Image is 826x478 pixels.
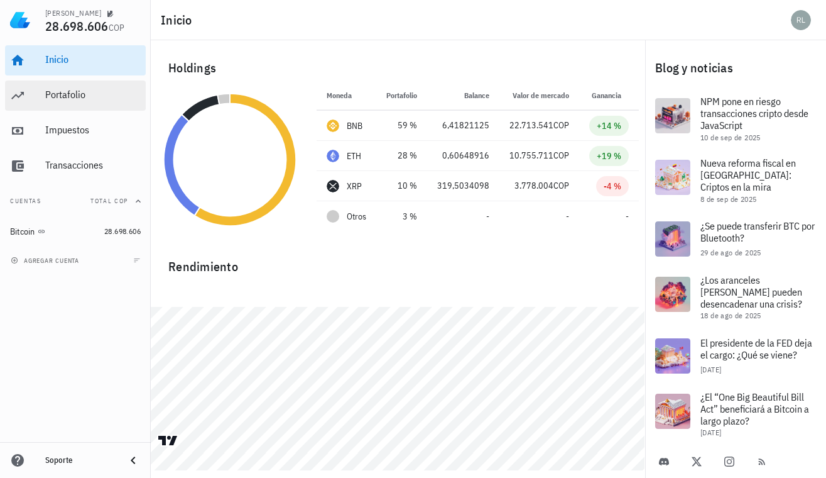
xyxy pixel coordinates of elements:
div: [PERSON_NAME] [45,8,101,18]
span: 22.713.541 [509,119,553,131]
span: 10 de sep de 2025 [700,133,761,142]
th: Balance [427,81,499,111]
div: BNB [347,119,363,132]
div: +14 % [597,119,621,132]
span: Otros [347,210,366,223]
span: Total COP [90,197,128,205]
div: 3 % [386,210,417,223]
span: 8 de sep de 2025 [700,194,756,204]
div: 0,60648916 [437,149,489,162]
div: 319,5034098 [437,179,489,192]
span: - [626,211,629,222]
div: Inicio [45,53,141,65]
span: [DATE] [700,428,721,437]
div: 10 % [386,179,417,192]
a: Charting by TradingView [157,435,179,447]
span: COP [109,22,125,33]
span: ¿El “One Big Beautiful Bill Act” beneficiará a Bitcoin a largo plazo? [700,391,809,427]
span: 28.698.606 [104,226,141,236]
span: El presidente de la FED deja el cargo: ¿Qué se viene? [700,336,812,361]
div: +19 % [597,150,621,162]
span: ¿Se puede transferir BTC por Bluetooth? [700,220,815,244]
span: ¿Los aranceles [PERSON_NAME] pueden desencadenar una crisis? [700,274,802,310]
span: - [566,211,569,222]
div: 6,41821125 [437,119,489,132]
img: LedgiFi [10,10,30,30]
span: COP [553,119,569,131]
h1: Inicio [161,10,197,30]
a: ¿El “One Big Beautiful Bill Act” beneficiará a Bitcoin a largo plazo? [DATE] [645,384,826,445]
div: Holdings [158,48,638,88]
span: 28.698.606 [45,18,109,35]
a: Nueva reforma fiscal en [GEOGRAPHIC_DATA]: Criptos en la mira 8 de sep de 2025 [645,150,826,211]
div: XRP [347,180,362,192]
div: XRP-icon [327,180,339,192]
span: Ganancia [592,91,629,100]
span: 10.755.711 [509,150,553,161]
span: 18 de ago de 2025 [700,311,761,320]
span: NPM pone en riesgo transacciones cripto desde JavaScript [700,95,808,131]
div: 28 % [386,149,417,162]
a: Transacciones [5,151,146,181]
a: NPM pone en riesgo transacciones cripto desde JavaScript 10 de sep de 2025 [645,88,826,150]
div: Transacciones [45,159,141,171]
div: ETH [347,150,362,162]
span: Nueva reforma fiscal en [GEOGRAPHIC_DATA]: Criptos en la mira [700,157,796,193]
span: COP [553,180,569,191]
span: - [486,211,489,222]
a: Impuestos [5,116,146,146]
div: Soporte [45,455,116,465]
a: Portafolio [5,81,146,111]
span: 3.778.004 [514,180,553,191]
div: 59 % [386,119,417,132]
div: Blog y noticias [645,48,826,88]
a: Bitcoin 28.698.606 [5,216,146,247]
div: BNB-icon [327,119,339,132]
div: Rendimiento [158,247,638,277]
a: Inicio [5,45,146,75]
a: El presidente de la FED deja el cargo: ¿Qué se viene? [DATE] [645,328,826,384]
div: Portafolio [45,89,141,101]
a: ¿Se puede transferir BTC por Bluetooth? 29 de ago de 2025 [645,211,826,267]
th: Portafolio [376,81,427,111]
span: [DATE] [700,365,721,374]
div: Bitcoin [10,226,35,237]
th: Moneda [317,81,376,111]
a: ¿Los aranceles [PERSON_NAME] pueden desencadenar una crisis? 18 de ago de 2025 [645,267,826,328]
div: avatar [791,10,811,30]
div: Impuestos [45,124,141,136]
div: -4 % [604,180,621,192]
div: ETH-icon [327,150,339,162]
button: CuentasTotal COP [5,186,146,216]
span: agregar cuenta [13,257,79,265]
span: COP [553,150,569,161]
button: agregar cuenta [8,254,85,267]
span: 29 de ago de 2025 [700,248,761,257]
th: Valor de mercado [499,81,579,111]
